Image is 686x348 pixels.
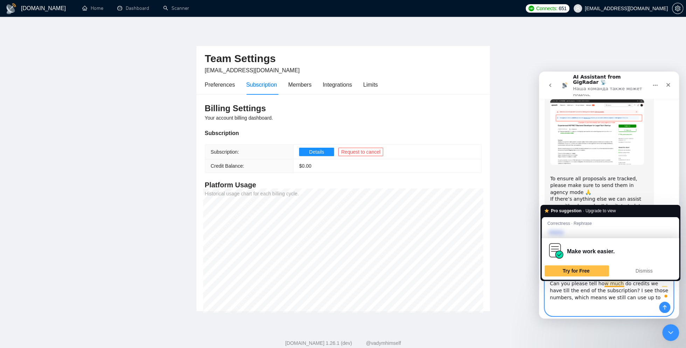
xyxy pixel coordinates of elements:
[299,163,311,169] span: $ 0.00
[205,52,481,66] h2: Team Settings
[559,5,566,12] span: 651
[341,148,380,156] span: Request to cancel
[366,340,401,346] a: @vadymhimself
[672,3,683,14] button: setting
[363,80,378,89] div: Limits
[536,5,557,12] span: Connects:
[205,80,235,89] div: Preferences
[662,324,679,341] iframe: Intercom live chat
[117,5,149,11] a: dashboardDashboard
[246,80,277,89] div: Subscription
[323,80,352,89] div: Integrations
[211,149,239,155] span: Subscription:
[528,6,534,11] img: upwork-logo.png
[205,180,481,190] h4: Platform Usage
[205,129,481,138] div: Subscription
[285,340,352,346] a: [DOMAIN_NAME] 1.26.1 (dev)
[211,163,244,169] span: Credit Balance:
[309,148,324,156] span: Details
[672,6,683,11] a: setting
[82,5,103,11] a: homeHome
[338,148,383,156] button: Request to cancel
[539,72,679,319] iframe: To enrich screen reader interactions, please activate Accessibility in Grammarly extension settings
[163,5,189,11] a: searchScanner
[299,148,334,156] button: Details
[205,67,300,73] span: [EMAIL_ADDRESS][DOMAIN_NAME]
[205,103,481,114] h3: Billing Settings
[6,3,17,14] img: logo
[672,6,683,11] span: setting
[288,80,312,89] div: Members
[575,6,580,11] span: user
[205,115,273,121] span: Your account billing dashboard.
